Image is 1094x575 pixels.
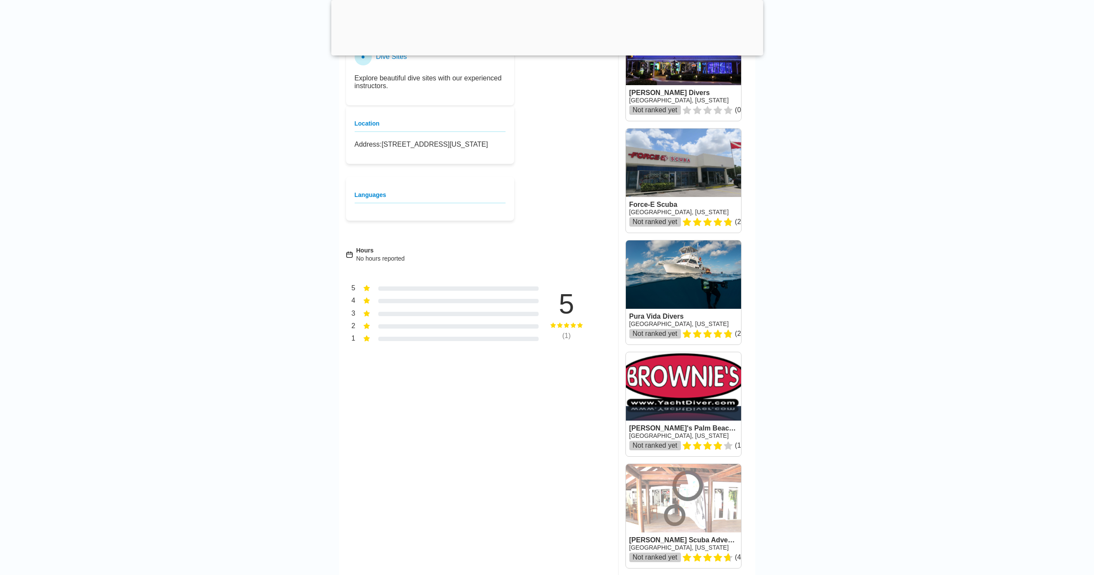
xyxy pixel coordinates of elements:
a: [GEOGRAPHIC_DATA], [US_STATE] [629,97,729,104]
div: 4 [346,296,355,307]
span: Hours [356,247,374,254]
a: [GEOGRAPHIC_DATA], [US_STATE] [629,209,729,215]
strong: Address: [355,141,382,148]
a: [GEOGRAPHIC_DATA], [US_STATE] [629,432,729,439]
div: 5 [346,283,355,295]
div: 3 [346,309,355,320]
div: ( 1 ) [534,332,599,340]
h3: Dive Sites [376,53,407,61]
div: ● [355,48,372,65]
h3: Location [355,120,506,132]
p: Explore beautiful dive sites with our experienced instructors. [355,74,506,90]
div: 1 [346,334,355,345]
a: [GEOGRAPHIC_DATA], [US_STATE] [629,320,729,327]
div: No hours reported [356,254,405,263]
div: 2 [346,321,355,332]
a: [GEOGRAPHIC_DATA], [US_STATE] [629,544,729,551]
div: 5 [534,290,599,318]
h3: Languages [355,191,506,203]
p: [STREET_ADDRESS][US_STATE] [355,141,506,148]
